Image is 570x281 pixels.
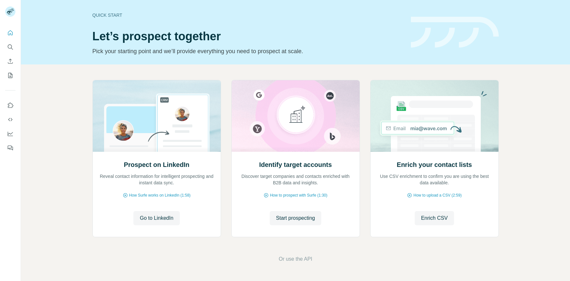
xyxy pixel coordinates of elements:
p: Reveal contact information for intelligent prospecting and instant data sync. [99,173,214,186]
span: How Surfe works on LinkedIn (1:58) [129,192,191,198]
img: Identify target accounts [231,80,360,152]
span: Go to LinkedIn [140,214,173,222]
p: Use CSV enrichment to confirm you are using the best data available. [377,173,492,186]
h2: Prospect on LinkedIn [124,160,189,169]
img: Enrich your contact lists [370,80,499,152]
button: Or use the API [279,255,312,263]
span: How to upload a CSV (2:59) [413,192,461,198]
img: Prospect on LinkedIn [92,80,221,152]
button: Enrich CSV [5,55,15,67]
button: Start prospecting [270,211,322,225]
div: Quick start [92,12,403,18]
button: Dashboard [5,128,15,140]
h2: Enrich your contact lists [397,160,472,169]
button: Quick start [5,27,15,39]
span: Enrich CSV [421,214,448,222]
button: Use Surfe API [5,114,15,125]
button: Enrich CSV [415,211,454,225]
h2: Identify target accounts [259,160,332,169]
button: Go to LinkedIn [133,211,180,225]
button: Feedback [5,142,15,154]
button: My lists [5,70,15,81]
p: Pick your starting point and we’ll provide everything you need to prospect at scale. [92,47,403,56]
button: Use Surfe on LinkedIn [5,100,15,111]
img: banner [411,17,499,48]
span: Start prospecting [276,214,315,222]
span: How to prospect with Surfe (1:30) [270,192,327,198]
p: Discover target companies and contacts enriched with B2B data and insights. [238,173,353,186]
h1: Let’s prospect together [92,30,403,43]
button: Search [5,41,15,53]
